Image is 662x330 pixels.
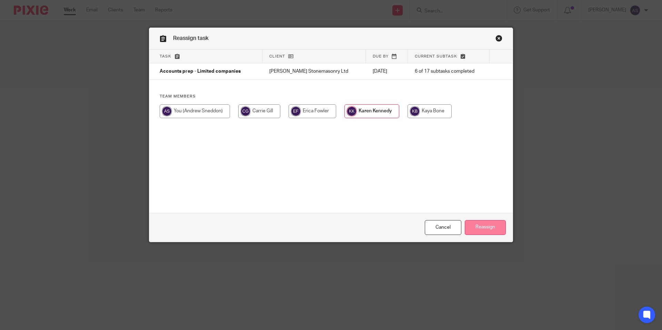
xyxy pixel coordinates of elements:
p: [DATE] [373,68,401,75]
h4: Team members [160,94,502,99]
span: Accounts prep - Limited companies [160,69,241,74]
input: Reassign [465,220,506,235]
a: Close this dialog window [495,35,502,44]
span: Current subtask [415,54,457,58]
span: Reassign task [173,35,209,41]
span: Due by [373,54,389,58]
span: Task [160,54,171,58]
a: Close this dialog window [425,220,461,235]
p: [PERSON_NAME] Stonemasonry Ltd [269,68,359,75]
td: 6 of 17 subtasks completed [408,63,490,80]
span: Client [269,54,285,58]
